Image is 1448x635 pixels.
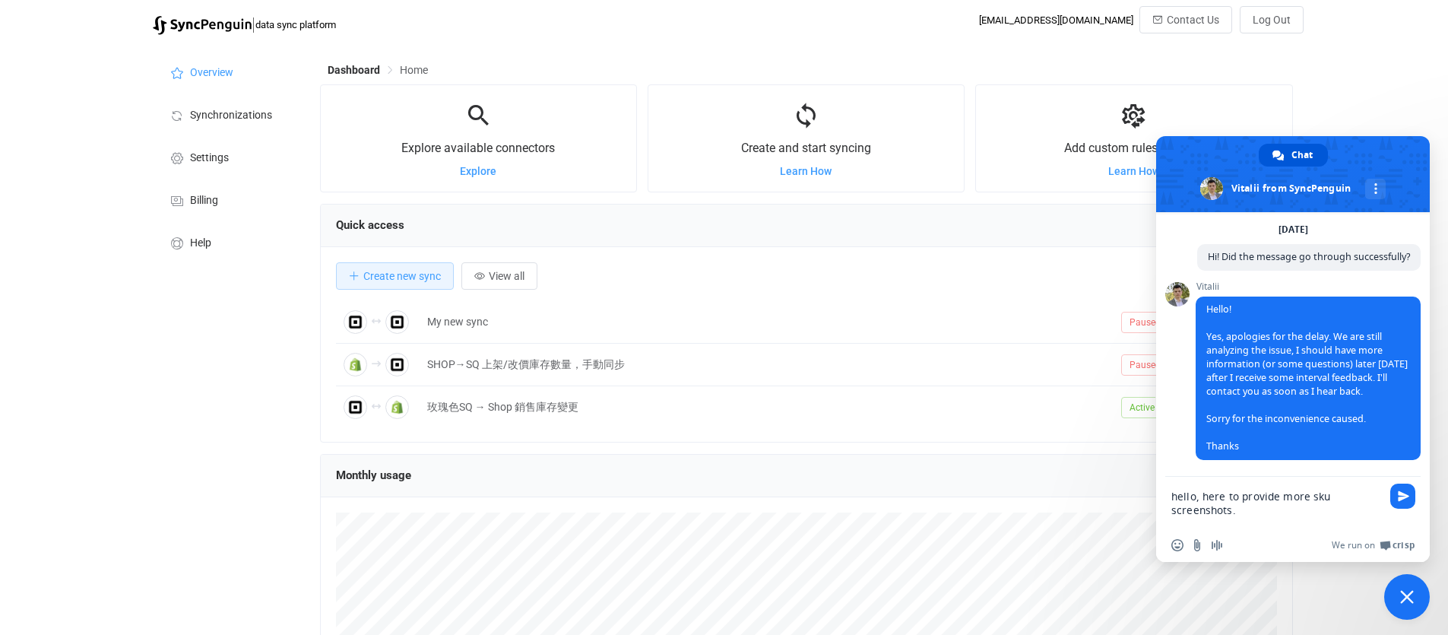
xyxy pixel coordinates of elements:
[1278,225,1308,234] div: [DATE]
[1211,539,1223,551] span: Audio message
[1191,539,1203,551] span: Send a file
[153,16,252,35] img: syncpenguin.svg
[336,262,454,290] button: Create new sync
[1139,6,1232,33] button: Contact Us
[385,395,409,419] img: Shopify Inventory Quantities
[1240,6,1304,33] button: Log Out
[328,64,380,76] span: Dashboard
[979,14,1133,26] div: [EMAIL_ADDRESS][DOMAIN_NAME]
[461,262,537,290] button: View all
[1121,397,1163,418] span: Active
[420,313,1114,331] div: My new sync
[1206,303,1408,452] span: Hello! Yes, apologies for the delay. We are still analyzing the issue, I should have more informa...
[1108,165,1160,177] a: Learn How
[190,67,233,79] span: Overview
[190,237,211,249] span: Help
[1253,14,1291,26] span: Log Out
[1208,250,1410,263] span: Hi! Did the message go through successfully?
[1393,539,1415,551] span: Crisp
[336,468,411,482] span: Monthly usage
[153,178,305,221] a: Billing
[1332,539,1375,551] span: We run on
[336,218,404,232] span: Quick access
[344,353,367,376] img: Shopify Inventory Quantities
[1332,539,1415,551] a: We run onCrisp
[1121,354,1169,376] span: Paused
[1064,141,1204,155] span: Add custom rules or filters
[401,141,555,155] span: Explore available connectors
[1167,14,1219,26] span: Contact Us
[1390,484,1415,509] span: Send
[1171,539,1183,551] span: Insert an emoji
[153,135,305,178] a: Settings
[420,356,1114,373] div: SHOP→SQ 上架/改價庫存數量，手動同步
[190,195,218,207] span: Billing
[344,310,367,334] img: Square Customers
[153,14,336,35] a: |data sync platform
[489,270,524,282] span: View all
[190,110,272,122] span: Synchronizations
[153,221,305,263] a: Help
[255,19,336,30] span: data sync platform
[385,353,409,376] img: Square Inventory Quantities
[344,395,367,419] img: Square Inventory Quantities
[420,398,1114,416] div: 玫瑰色SQ → Shop 銷售庫存變更
[1384,574,1430,620] a: Close chat
[363,270,441,282] span: Create new sync
[153,50,305,93] a: Overview
[385,310,409,334] img: Square Customers
[780,165,832,177] a: Learn How
[1291,144,1313,167] span: Chat
[1121,312,1169,333] span: Paused
[153,93,305,135] a: Synchronizations
[1171,477,1384,529] textarea: Compose your message...
[1196,281,1421,292] span: Vitalii
[328,65,428,75] div: Breadcrumb
[400,64,428,76] span: Home
[460,165,496,177] a: Explore
[252,14,255,35] span: |
[1259,144,1328,167] a: Chat
[741,141,871,155] span: Create and start syncing
[190,152,229,164] span: Settings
